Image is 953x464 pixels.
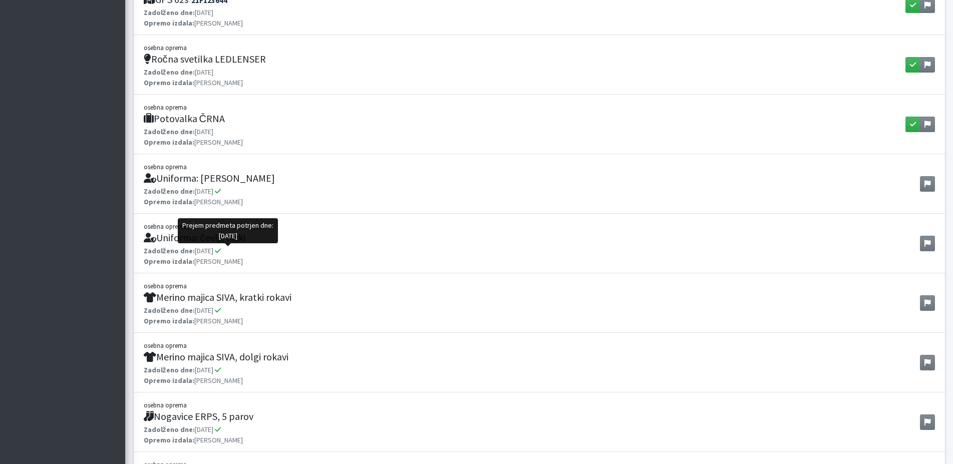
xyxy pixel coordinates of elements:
[144,435,194,444] strong: Opremo izdala:
[144,316,194,325] strong: Opremo izdala:
[144,365,288,386] p: [DATE] [PERSON_NAME]
[144,8,243,29] p: [DATE] [PERSON_NAME]
[144,305,291,326] p: [DATE] [PERSON_NAME]
[144,8,195,17] strong: Zadolženo dne:
[144,44,187,52] small: osebna oprema
[178,218,278,243] div: Prejem predmeta potrjen dne: [DATE]
[144,127,195,136] strong: Zadolženo dne:
[144,19,194,28] strong: Opremo izdala:
[144,425,195,434] strong: Zadolženo dne:
[144,365,195,374] strong: Zadolženo dne:
[144,172,275,184] h5: Uniforma: [PERSON_NAME]
[144,67,266,88] p: [DATE] [PERSON_NAME]
[144,113,243,125] h5: Potovalka ČRNA
[144,232,245,244] h5: Uniforma: čevlji, nizki
[144,138,194,147] strong: Opremo izdala:
[144,53,266,65] h5: Ročna svetilka LEDLENSER
[144,127,243,148] p: [DATE] [PERSON_NAME]
[144,306,195,315] strong: Zadolženo dne:
[144,222,187,230] small: osebna oprema
[144,282,187,290] small: osebna oprema
[144,186,275,207] p: [DATE] [PERSON_NAME]
[144,257,194,266] strong: Opremo izdala:
[144,401,187,409] small: osebna oprema
[144,246,195,255] strong: Zadolženo dne:
[144,197,194,206] strong: Opremo izdala:
[144,163,187,171] small: osebna oprema
[144,424,253,445] p: [DATE] [PERSON_NAME]
[144,341,187,349] small: osebna oprema
[144,78,194,87] strong: Opremo izdala:
[144,103,187,111] small: osebna oprema
[144,68,195,77] strong: Zadolženo dne:
[144,291,291,303] h5: Merino majica SIVA, kratki rokavi
[144,351,288,363] h5: Merino majica SIVA, dolgi rokavi
[144,376,194,385] strong: Opremo izdala:
[144,187,195,196] strong: Zadolženo dne:
[144,410,253,422] h5: Nogavice ERPS, 5 parov
[144,246,245,267] p: [DATE] [PERSON_NAME]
